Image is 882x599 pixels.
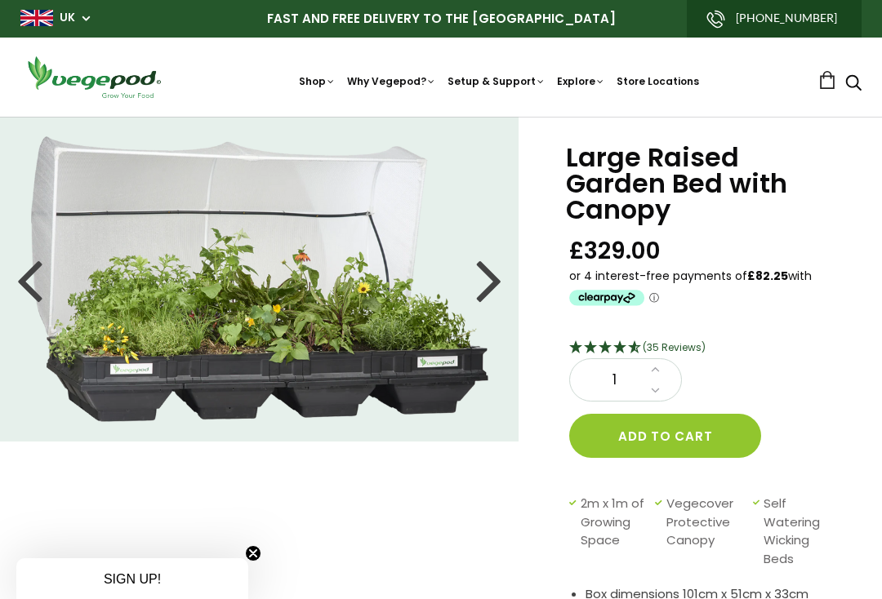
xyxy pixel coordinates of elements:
span: 1 [586,370,642,391]
h1: Large Raised Garden Bed with Canopy [566,144,841,223]
img: Vegepod [20,54,167,100]
button: Close teaser [245,545,261,561]
div: 4.69 Stars - 35 Reviews [569,338,841,359]
a: Setup & Support [448,74,546,88]
a: Decrease quantity by 1 [646,380,665,402]
a: Why Vegepod? [347,74,436,88]
span: Vegecover Protective Canopy [666,495,745,568]
a: Store Locations [617,74,699,88]
a: Search [845,76,862,93]
span: £329.00 [569,236,661,266]
a: Increase quantity by 1 [646,359,665,380]
span: SIGN UP! [104,572,161,586]
span: (35 Reviews) [643,340,706,354]
img: gb_large.png [20,10,53,26]
a: Shop [299,74,336,88]
div: SIGN UP!Close teaser [16,558,248,599]
span: 2m x 1m of Growing Space [581,495,648,568]
a: Explore [557,74,605,88]
span: Self Watering Wicking Beds [764,495,833,568]
a: UK [60,10,75,26]
button: Add to cart [569,414,761,458]
img: Large Raised Garden Bed with Canopy [31,136,488,422]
